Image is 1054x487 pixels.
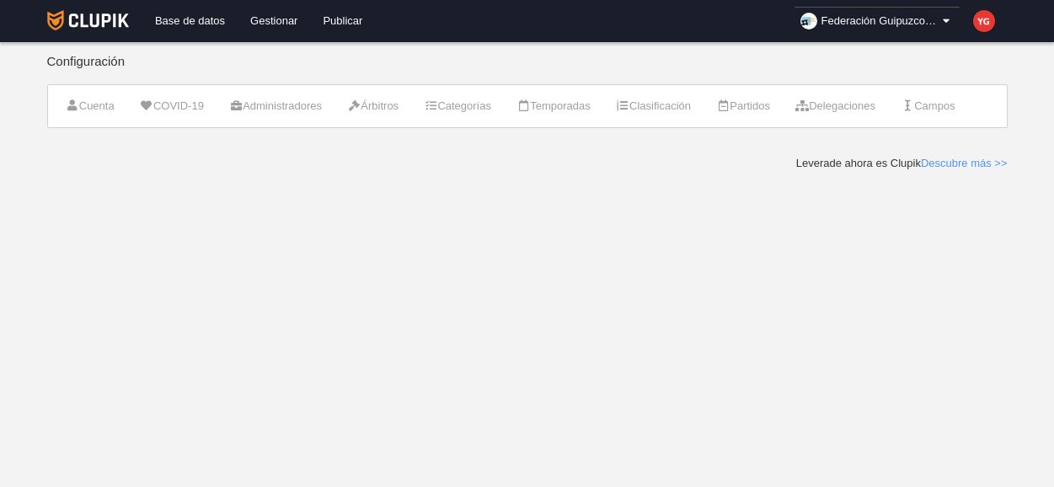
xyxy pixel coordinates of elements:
[47,55,1008,84] div: Configuración
[507,94,600,119] a: Temporadas
[973,10,995,32] img: c2l6ZT0zMHgzMCZmcz05JnRleHQ9WUcmYmc9ZTUzOTM1.png
[707,94,779,119] a: Partidos
[891,94,965,119] a: Campos
[338,94,408,119] a: Árbitros
[47,10,129,30] img: Clupik
[786,94,885,119] a: Delegaciones
[607,94,700,119] a: Clasificación
[131,94,213,119] a: COVID-19
[821,13,939,29] span: Federación Guipuzcoana de Voleibol
[220,94,331,119] a: Administradores
[796,156,1008,171] div: Leverade ahora es Clupik
[921,157,1008,169] a: Descubre más >>
[794,7,960,35] a: Federación Guipuzcoana de Voleibol
[56,94,124,119] a: Cuenta
[800,13,817,29] img: Oa9FKPTX8wTZ.30x30.jpg
[415,94,500,119] a: Categorías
